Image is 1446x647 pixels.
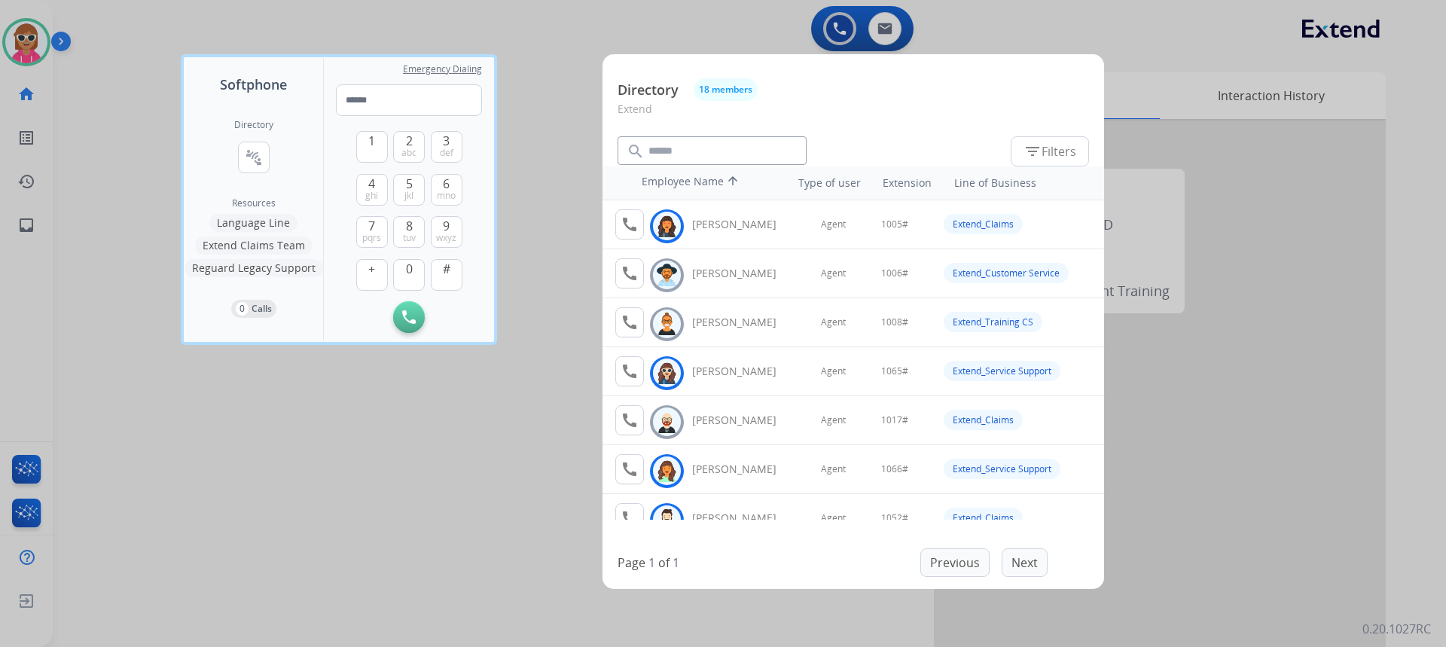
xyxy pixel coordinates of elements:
div: [PERSON_NAME] [692,511,793,526]
span: + [368,260,375,278]
span: Softphone [220,74,287,95]
button: 0 [393,259,425,291]
img: call-button [402,310,416,324]
th: Employee Name [634,166,770,200]
p: Calls [252,302,272,316]
div: [PERSON_NAME] [692,217,793,232]
p: Directory [618,80,679,100]
span: wxyz [436,232,456,244]
span: 1008# [881,316,908,328]
mat-icon: call [621,509,639,527]
span: 4 [368,175,375,193]
button: 2abc [393,131,425,163]
p: of [658,554,670,572]
button: Extend Claims Team [195,237,313,255]
span: def [440,147,453,159]
div: Extend_Customer Service [944,263,1069,283]
span: Agent [821,463,846,475]
span: 1006# [881,267,908,279]
img: avatar [656,313,678,336]
button: 9wxyz [431,216,462,248]
span: Agent [821,218,846,230]
span: Filters [1023,142,1076,160]
span: 3 [443,132,450,150]
th: Line of Business [947,168,1097,198]
span: Emergency Dialing [403,63,482,75]
button: 6mno [431,174,462,206]
div: [PERSON_NAME] [692,266,793,281]
span: Agent [821,267,846,279]
th: Extension [875,168,939,198]
span: 8 [406,217,413,235]
mat-icon: arrow_upward [724,174,742,192]
span: jkl [404,190,413,202]
button: 5jkl [393,174,425,206]
img: avatar [656,410,678,434]
p: 0.20.1027RC [1362,620,1431,638]
span: 1 [368,132,375,150]
span: 5 [406,175,413,193]
h2: Directory [234,119,273,131]
span: Agent [821,512,846,524]
mat-icon: search [627,142,645,160]
span: 1005# [881,218,908,230]
img: avatar [656,459,678,483]
span: 9 [443,217,450,235]
button: Filters [1011,136,1089,166]
span: mno [437,190,456,202]
div: [PERSON_NAME] [692,413,793,428]
img: avatar [656,215,678,238]
img: avatar [656,264,678,287]
span: 1066# [881,463,908,475]
span: Agent [821,414,846,426]
div: Extend_Claims [944,410,1023,430]
button: 0Calls [231,300,276,318]
span: pqrs [362,232,381,244]
button: 8tuv [393,216,425,248]
span: 6 [443,175,450,193]
button: 3def [431,131,462,163]
span: 0 [406,260,413,278]
mat-icon: call [621,460,639,478]
mat-icon: call [621,215,639,233]
button: 7pqrs [356,216,388,248]
div: Extend_Training CS [944,312,1042,332]
th: Type of user [777,168,868,198]
span: 7 [368,217,375,235]
mat-icon: call [621,362,639,380]
button: Reguard Legacy Support [185,259,323,277]
button: 4ghi [356,174,388,206]
mat-icon: filter_list [1023,142,1042,160]
span: Agent [821,365,846,377]
mat-icon: connect_without_contact [245,148,263,166]
span: abc [401,147,416,159]
button: 18 members [694,78,758,101]
span: Resources [232,197,276,209]
span: ghi [365,190,378,202]
span: 1065# [881,365,908,377]
span: 1017# [881,414,908,426]
div: [PERSON_NAME] [692,315,793,330]
p: 0 [236,302,249,316]
div: Extend_Claims [944,508,1023,528]
span: 2 [406,132,413,150]
div: [PERSON_NAME] [692,462,793,477]
span: # [443,260,450,278]
mat-icon: call [621,264,639,282]
div: [PERSON_NAME] [692,364,793,379]
button: + [356,259,388,291]
div: Extend_Service Support [944,361,1060,381]
span: tuv [403,232,416,244]
span: 1052# [881,512,908,524]
button: 1 [356,131,388,163]
img: avatar [656,362,678,385]
span: Agent [821,316,846,328]
p: Page [618,554,645,572]
button: # [431,259,462,291]
img: avatar [656,508,678,532]
p: Extend [618,101,1089,129]
mat-icon: call [621,313,639,331]
button: Language Line [209,214,297,232]
div: Extend_Claims [944,214,1023,234]
mat-icon: call [621,411,639,429]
